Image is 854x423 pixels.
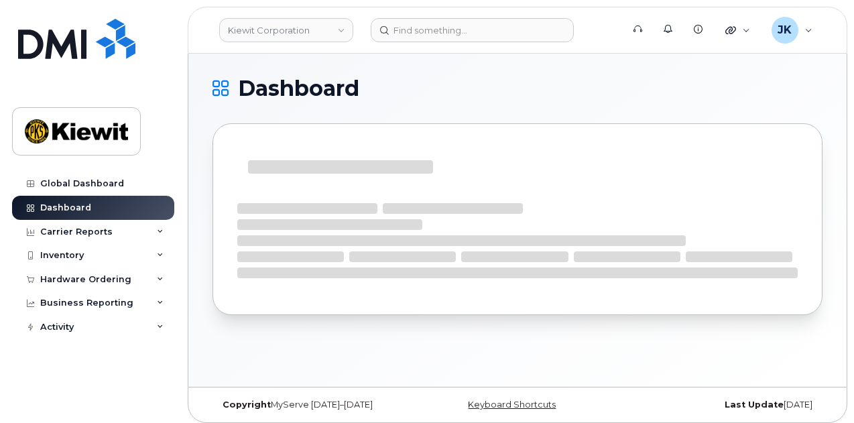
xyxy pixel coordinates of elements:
[212,400,416,410] div: MyServe [DATE]–[DATE]
[725,400,784,410] strong: Last Update
[238,78,359,99] span: Dashboard
[223,400,271,410] strong: Copyright
[468,400,556,410] a: Keyboard Shortcuts
[619,400,822,410] div: [DATE]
